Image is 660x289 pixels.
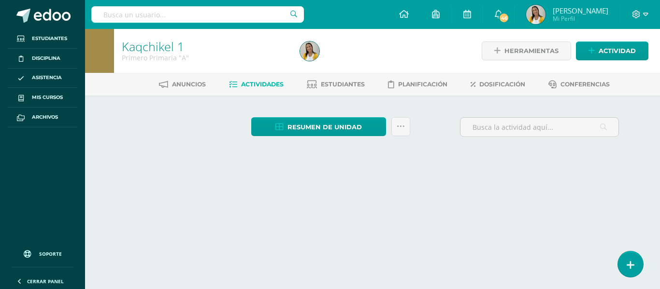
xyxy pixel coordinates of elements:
a: Soporte [12,241,73,264]
a: Estudiantes [8,29,77,49]
a: Dosificación [471,77,525,92]
a: Disciplina [8,49,77,69]
div: Primero Primaria 'A' [122,53,288,62]
a: Estudiantes [307,77,365,92]
a: Mis cursos [8,88,77,108]
input: Busca un usuario... [91,6,304,23]
span: Disciplina [32,55,60,62]
a: Conferencias [548,77,610,92]
a: Kaqchikel 1 [122,38,184,55]
span: Estudiantes [32,35,67,42]
a: Anuncios [159,77,206,92]
a: Herramientas [482,41,571,60]
a: Asistencia [8,69,77,88]
span: Actividad [599,42,636,60]
span: Actividades [241,81,284,88]
a: Actividades [229,77,284,92]
span: Conferencias [560,81,610,88]
span: Archivos [32,113,58,121]
span: Estudiantes [321,81,365,88]
span: Cerrar panel [27,278,64,285]
span: Mis cursos [32,94,63,101]
a: Planificación [388,77,447,92]
span: Dosificación [479,81,525,88]
a: Resumen de unidad [251,117,386,136]
span: Asistencia [32,74,62,82]
a: Archivos [8,108,77,127]
a: Actividad [576,41,648,60]
input: Busca la actividad aquí... [460,118,618,137]
span: 46 [499,13,509,23]
img: 563ad3b7d45938e0b316de2a6020a612.png [526,5,545,24]
span: [PERSON_NAME] [553,6,608,15]
span: Mi Perfil [553,14,608,23]
span: Resumen de unidad [287,118,362,136]
span: Herramientas [504,42,559,60]
span: Planificación [398,81,447,88]
span: Anuncios [172,81,206,88]
img: 563ad3b7d45938e0b316de2a6020a612.png [300,41,319,61]
span: Soporte [39,250,62,257]
h1: Kaqchikel 1 [122,40,288,53]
